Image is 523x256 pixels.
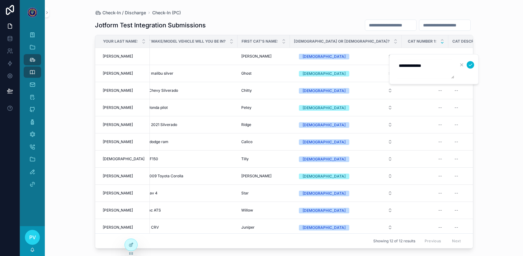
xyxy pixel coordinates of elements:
[294,39,390,44] span: [DEMOGRAPHIC_DATA] or [DEMOGRAPHIC_DATA]?
[103,225,133,230] span: [PERSON_NAME]
[405,51,445,61] a: 1
[103,156,144,161] span: [DEMOGRAPHIC_DATA]
[303,174,346,179] div: [DEMOGRAPHIC_DATA]
[294,119,398,130] button: Select Button
[294,50,398,62] a: Select Button
[452,205,498,215] a: --
[303,122,346,128] div: [DEMOGRAPHIC_DATA]
[452,120,498,130] a: --
[241,208,253,213] span: Willow
[294,102,398,114] a: Select Button
[294,119,398,131] a: Select Button
[241,174,286,179] a: [PERSON_NAME]
[405,222,445,232] a: --
[294,51,398,62] button: Select Button
[438,139,442,144] div: --
[241,54,286,59] a: [PERSON_NAME]
[438,191,442,196] div: --
[294,68,398,79] button: Select Button
[241,88,252,93] span: Chitty
[405,86,445,95] a: --
[102,10,146,16] span: Check-In / Discharge
[455,174,458,179] div: --
[241,225,286,230] a: Juniper
[241,225,255,230] span: Juniper
[294,221,398,233] a: Select Button
[452,188,498,198] a: --
[294,222,398,233] button: Select Button
[438,225,442,230] div: --
[452,39,490,44] span: Cat Description 1:
[139,39,226,44] span: What Make/Model Vehicle Will You Be In?
[438,174,442,179] div: --
[405,188,445,198] a: --
[241,54,271,59] span: [PERSON_NAME]
[241,88,286,93] a: Chitty
[294,170,398,182] a: Select Button
[139,225,234,230] a: Honda CRV
[103,54,146,59] a: [PERSON_NAME]
[103,191,133,196] span: [PERSON_NAME]
[139,54,234,59] a: BMW
[139,156,234,161] a: White F150
[241,122,286,127] a: Ridge
[405,137,445,147] a: --
[27,7,37,17] img: App logo
[103,225,146,230] a: [PERSON_NAME]
[139,122,234,127] a: Chevy 2021 Silverado
[438,88,442,93] div: --
[294,205,398,216] button: Select Button
[103,174,146,179] a: [PERSON_NAME]
[139,122,177,127] span: Chevy 2021 Silverado
[294,153,398,165] a: Select Button
[438,208,442,213] div: --
[103,105,146,110] a: [PERSON_NAME]
[241,122,251,127] span: Ridge
[242,39,278,44] span: First Cat's Name:
[294,170,398,182] button: Select Button
[303,156,346,162] div: [DEMOGRAPHIC_DATA]
[455,105,458,110] div: --
[139,71,234,76] a: Chevy malibu silver
[139,139,168,144] span: Black dodge ram
[241,71,252,76] span: Ghost
[294,188,398,199] button: Select Button
[152,10,181,16] span: Check-In (PC)
[455,88,458,93] div: --
[452,103,498,113] a: --
[452,51,498,61] a: --
[455,122,458,127] div: --
[20,25,45,198] div: scrollable content
[241,156,286,161] a: Tilly
[139,174,183,179] span: Blue 2009 Toyota Corolla
[103,139,133,144] span: [PERSON_NAME]
[103,71,133,76] span: [PERSON_NAME]
[294,153,398,165] button: Select Button
[139,88,178,93] span: 2009 Chevy Silverado
[455,156,458,161] div: --
[405,205,445,215] a: --
[103,88,146,93] a: [PERSON_NAME]
[103,88,133,93] span: [PERSON_NAME]
[303,88,346,94] div: [DEMOGRAPHIC_DATA]
[294,85,398,96] button: Select Button
[139,139,234,144] a: Black dodge ram
[294,85,398,96] a: Select Button
[241,156,249,161] span: Tilly
[405,103,445,113] a: --
[139,71,173,76] span: Chevy malibu silver
[241,208,286,213] a: Willow
[241,191,249,196] span: Star
[103,191,146,196] a: [PERSON_NAME]
[103,156,146,161] a: [DEMOGRAPHIC_DATA]
[452,222,498,232] a: --
[241,139,286,144] a: Calico
[103,54,133,59] span: [PERSON_NAME]
[139,105,168,110] span: 2012 Honda pilot
[455,225,458,230] div: --
[455,208,458,213] div: --
[139,174,234,179] a: Blue 2009 Toyota Corolla
[139,88,234,93] a: 2009 Chevy Silverado
[103,122,133,127] span: [PERSON_NAME]
[241,105,252,110] span: Petey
